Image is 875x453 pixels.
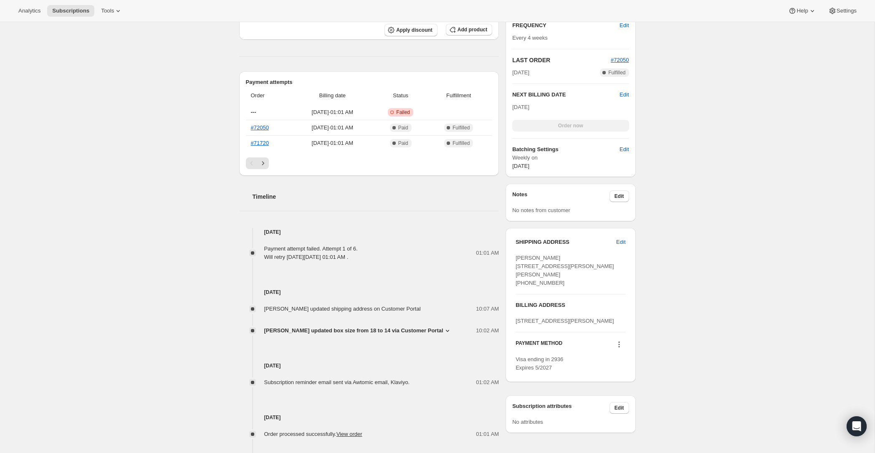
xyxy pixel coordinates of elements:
h3: Subscription attributes [512,402,609,414]
span: Billing date [293,91,371,100]
span: Order processed successfully. [264,431,362,437]
span: [DATE] · 01:01 AM [293,139,371,147]
button: [PERSON_NAME] updated box size from 18 to 14 via Customer Portal [264,326,452,335]
button: Subscriptions [47,5,94,17]
div: Open Intercom Messenger [847,416,867,436]
button: Edit [615,143,634,156]
span: 01:02 AM [476,378,499,387]
span: Subscriptions [52,8,89,14]
span: [DATE] · 01:01 AM [293,108,371,116]
span: [STREET_ADDRESS][PERSON_NAME] [516,318,614,324]
span: [DATE] · 01:01 AM [293,124,371,132]
span: No attributes [512,419,543,425]
span: Tools [101,8,114,14]
div: Payment attempt failed. Attempt 1 of 6. Will retry [DATE][DATE] 01:01 AM . [264,245,358,261]
span: Settings [837,8,857,14]
nav: Pagination [246,157,493,169]
span: Edit [615,405,624,411]
span: Help [797,8,808,14]
h4: [DATE] [239,413,499,422]
button: Edit [620,91,629,99]
button: Apply discount [384,24,437,36]
span: 01:01 AM [476,430,499,438]
span: Status [376,91,425,100]
span: [PERSON_NAME] [STREET_ADDRESS][PERSON_NAME][PERSON_NAME] [PHONE_NUMBER] [516,255,614,286]
h3: SHIPPING ADDRESS [516,238,616,246]
h2: Payment attempts [246,78,493,86]
span: Visa ending in 2936 Expires 5/2027 [516,356,563,371]
span: 10:02 AM [476,326,499,335]
span: 01:01 AM [476,249,499,257]
span: [DATE] [512,163,529,169]
button: Edit [611,235,630,249]
span: Edit [620,145,629,154]
th: Order [246,86,291,105]
button: Edit [609,402,629,414]
span: 10:07 AM [476,305,499,313]
span: Edit [615,193,624,200]
button: Edit [615,19,634,32]
button: Edit [609,190,629,202]
span: [PERSON_NAME] updated shipping address on Customer Portal [264,306,421,312]
h2: LAST ORDER [512,56,611,64]
a: #72050 [611,57,629,63]
h3: Notes [512,190,609,202]
span: Failed [396,109,410,116]
h6: Batching Settings [512,145,620,154]
button: Tools [96,5,127,17]
h4: [DATE] [239,288,499,296]
button: Next [257,157,269,169]
button: #72050 [611,56,629,64]
span: [PERSON_NAME] updated box size from 18 to 14 via Customer Portal [264,326,443,335]
button: Settings [823,5,862,17]
span: Paid [398,140,408,147]
h4: [DATE] [239,362,499,370]
span: Fulfillment [430,91,487,100]
a: #71720 [251,140,269,146]
h2: FREQUENCY [512,21,620,30]
span: Every 4 weeks [512,35,548,41]
h2: Timeline [253,192,499,201]
span: [DATE] [512,68,529,77]
span: Add product [458,26,487,33]
a: #72050 [251,124,269,131]
span: Edit [620,21,629,30]
a: View order [336,431,362,437]
span: --- [251,109,256,115]
span: Weekly on [512,154,629,162]
span: Analytics [18,8,40,14]
button: Help [783,5,821,17]
span: Paid [398,124,408,131]
span: Edit [616,238,625,246]
span: Apply discount [396,27,432,33]
h4: [DATE] [239,228,499,236]
h3: BILLING ADDRESS [516,301,625,309]
span: Fulfilled [608,69,625,76]
h3: PAYMENT METHOD [516,340,562,351]
button: Analytics [13,5,46,17]
span: Fulfilled [453,140,470,147]
span: [DATE] [512,104,529,110]
h2: NEXT BILLING DATE [512,91,620,99]
span: Subscription reminder email sent via Awtomic email, Klaviyo. [264,379,410,385]
span: No notes from customer [512,207,570,213]
span: Fulfilled [453,124,470,131]
button: Add product [446,24,492,35]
